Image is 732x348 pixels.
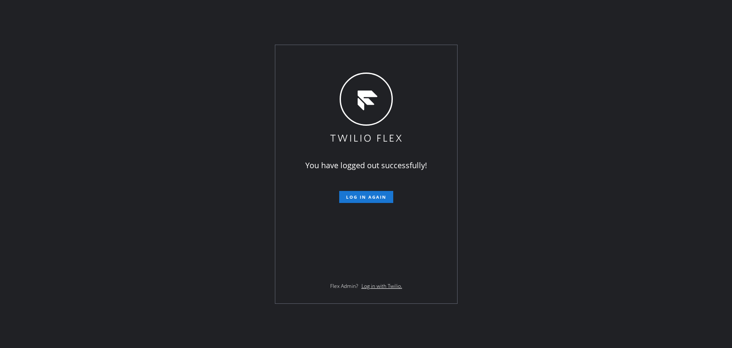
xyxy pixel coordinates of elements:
[339,191,393,203] button: Log in again
[330,282,358,290] span: Flex Admin?
[346,194,386,200] span: Log in again
[361,282,402,290] a: Log in with Twilio.
[305,160,427,170] span: You have logged out successfully!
